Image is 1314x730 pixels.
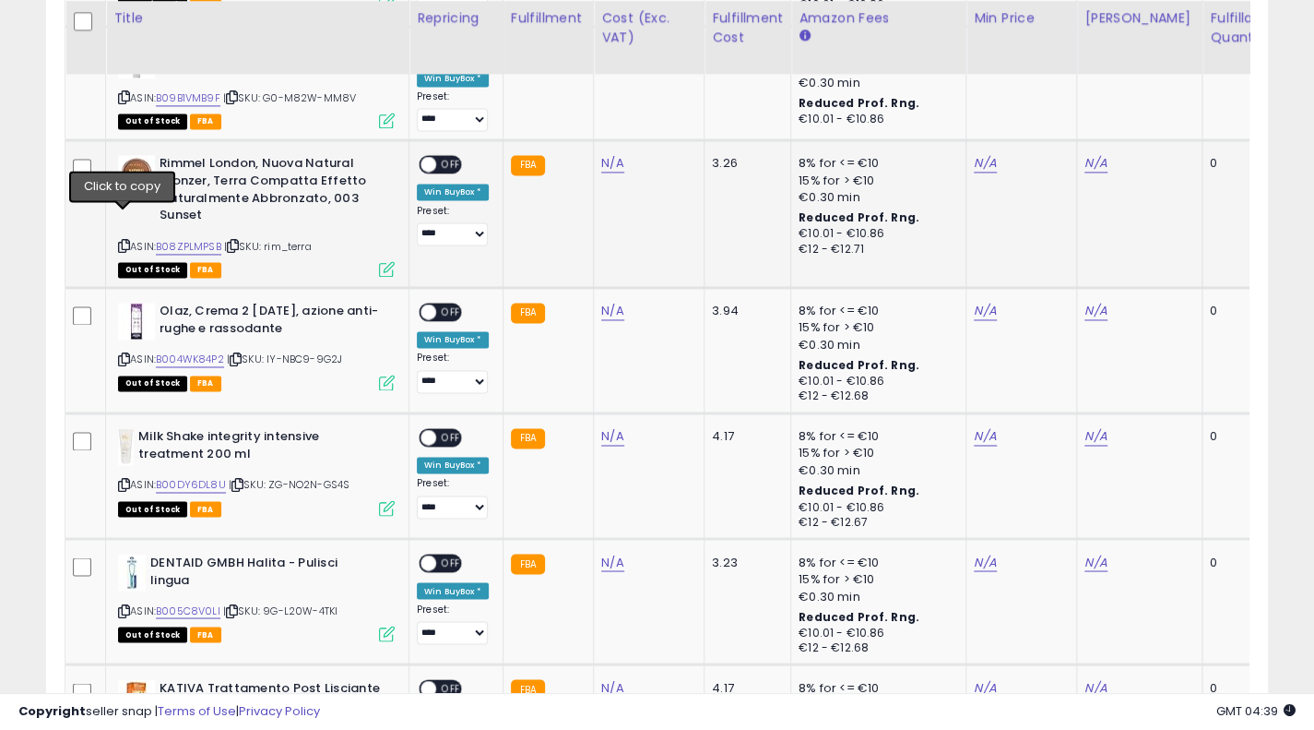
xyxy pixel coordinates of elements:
[712,428,776,445] div: 4.17
[417,331,489,348] div: Win BuyBox *
[799,608,919,624] b: Reduced Prof. Rng.
[417,477,489,519] div: Preset:
[160,303,384,341] b: Olaz, Crema 2 [DATE], azione anti-rughe e rassodante
[1084,154,1107,173] a: N/A
[799,483,919,498] b: Reduced Prof. Rng.
[118,376,187,391] span: All listings that are currently out of stock and unavailable for purchase on Amazon
[190,501,221,517] span: FBA
[118,303,155,340] img: 31beBe8LxwL._SL40_.jpg
[239,702,320,720] a: Privacy Policy
[799,75,952,91] div: €0.30 min
[712,303,776,319] div: 3.94
[511,155,545,175] small: FBA
[974,427,996,446] a: N/A
[799,588,952,604] div: €0.30 min
[1210,303,1267,319] div: 0
[156,352,224,367] a: B004WK84P2
[156,603,220,618] a: B005C8V0LI
[799,303,952,319] div: 8% for <= €10
[799,514,952,530] div: €12 - €12.67
[799,112,952,127] div: €10.01 - €10.86
[1210,554,1267,570] div: 0
[156,477,226,493] a: B00DY6DL8U
[799,209,919,225] b: Reduced Prof. Rng.
[417,8,495,28] div: Repricing
[974,8,1069,28] div: Min Price
[601,427,623,446] a: N/A
[799,357,919,373] b: Reduced Prof. Rng.
[160,155,384,228] b: Rimmel London, Nuova Natural Bronzer, Terra Compatta Effetto Naturalmente Abbronzato, 003 Sunset
[601,302,623,320] a: N/A
[601,154,623,173] a: N/A
[118,155,395,275] div: ASIN:
[156,239,221,255] a: B08ZPLMPSB
[118,262,187,278] span: All listings that are currently out of stock and unavailable for purchase on Amazon
[118,554,395,640] div: ASIN:
[113,8,401,28] div: Title
[118,42,395,127] div: ASIN:
[224,239,312,254] span: | SKU: rim_terra
[712,554,776,570] div: 3.23
[799,374,952,389] div: €10.01 - €10.86
[799,8,958,28] div: Amazon Fees
[799,389,952,404] div: €12 - €12.68
[118,554,146,591] img: 41HPrzDrv8L._SL40_.jpg
[799,28,810,44] small: Amazon Fees.
[1210,8,1273,47] div: Fulfillable Quantity
[227,352,342,366] span: | SKU: IY-NBC9-9G2J
[601,8,696,47] div: Cost (Exc. VAT)
[436,157,466,173] span: OFF
[1210,428,1267,445] div: 0
[511,8,586,28] div: Fulfillment
[799,337,952,353] div: €0.30 min
[417,603,489,644] div: Preset:
[156,90,220,106] a: B09B1VMB9F
[1084,8,1194,28] div: [PERSON_NAME]
[601,553,623,571] a: N/A
[138,428,362,467] b: Milk Shake integrity intensive treatment 200 ml
[799,499,952,515] div: €10.01 - €10.86
[799,319,952,336] div: 15% for > €10
[150,554,374,592] b: DENTAID GMBH Halita - Pulisci lingua
[417,184,489,200] div: Win BuyBox *
[118,428,395,514] div: ASIN:
[18,702,86,720] strong: Copyright
[417,582,489,599] div: Win BuyBox *
[18,703,320,721] div: seller snap | |
[417,352,489,393] div: Preset:
[712,8,783,47] div: Fulfillment Cost
[799,226,952,242] div: €10.01 - €10.86
[436,556,466,571] span: OFF
[799,189,952,206] div: €0.30 min
[118,627,187,642] span: All listings that are currently out of stock and unavailable for purchase on Amazon
[190,627,221,642] span: FBA
[799,445,952,461] div: 15% for > €10
[223,603,337,617] span: | SKU: 9G-L20W-4TKI
[974,553,996,571] a: N/A
[190,376,221,391] span: FBA
[974,154,996,173] a: N/A
[1084,302,1107,320] a: N/A
[799,554,952,570] div: 8% for <= €10
[417,90,489,132] div: Preset:
[118,428,134,465] img: 31VHi8MpmzL._SL40_.jpg
[799,570,952,587] div: 15% for > €10
[229,477,349,492] span: | SKU: ZG-NO2N-GS4S
[158,702,236,720] a: Terms of Use
[223,90,356,105] span: | SKU: G0-M82W-MM8V
[436,305,466,320] span: OFF
[417,457,489,473] div: Win BuyBox *
[799,625,952,640] div: €10.01 - €10.86
[799,640,952,655] div: €12 - €12.68
[417,205,489,246] div: Preset:
[799,428,952,445] div: 8% for <= €10
[799,95,919,111] b: Reduced Prof. Rng.
[118,114,187,129] span: All listings that are currently out of stock and unavailable for purchase on Amazon
[118,501,187,517] span: All listings that are currently out of stock and unavailable for purchase on Amazon
[1210,155,1267,172] div: 0
[712,155,776,172] div: 3.26
[799,462,952,479] div: €0.30 min
[799,173,952,189] div: 15% for > €10
[190,114,221,129] span: FBA
[1084,427,1107,446] a: N/A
